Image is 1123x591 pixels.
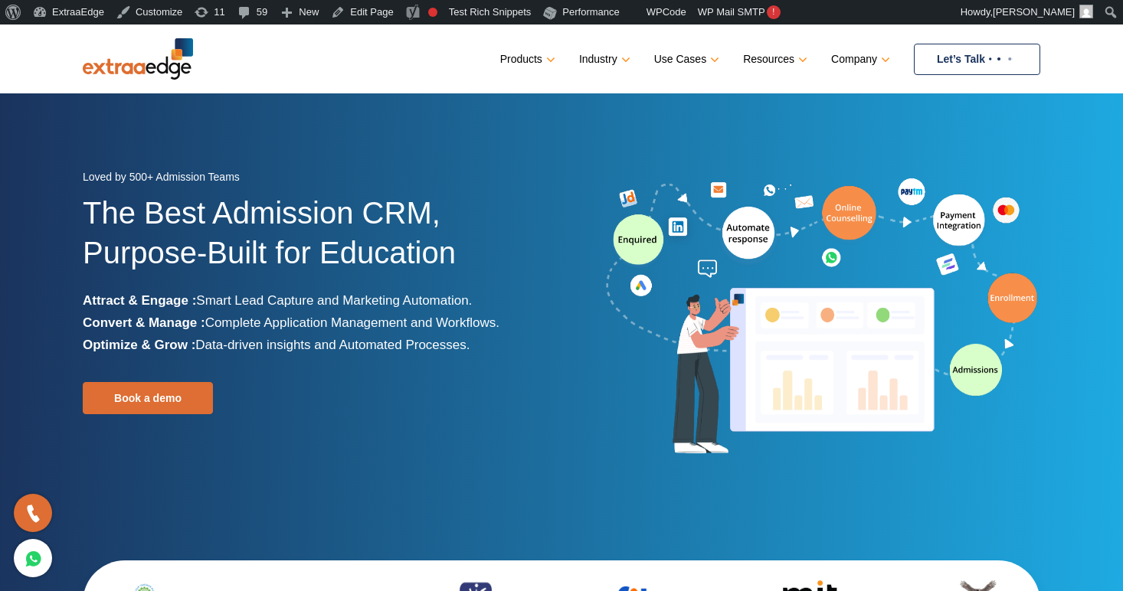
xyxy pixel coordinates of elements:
a: Book a demo [83,382,213,414]
b: Optimize & Grow : [83,338,195,352]
span: ! [767,5,781,19]
span: Smart Lead Capture and Marketing Automation. [196,293,472,308]
a: Let’s Talk [914,44,1040,75]
h1: The Best Admission CRM, Purpose-Built for Education [83,193,550,289]
a: Industry [579,48,627,70]
b: Attract & Engage : [83,293,196,308]
a: Products [500,48,552,70]
span: Complete Application Management and Workflows. [205,315,499,330]
b: Convert & Manage : [83,315,205,330]
img: admission-software-home-page-header [604,175,1040,460]
span: [PERSON_NAME] [993,6,1075,18]
a: Company [831,48,887,70]
div: Loved by 500+ Admission Teams [83,166,550,193]
a: Use Cases [654,48,716,70]
a: Resources [743,48,804,70]
span: Data-driven insights and Automated Processes. [195,338,470,352]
